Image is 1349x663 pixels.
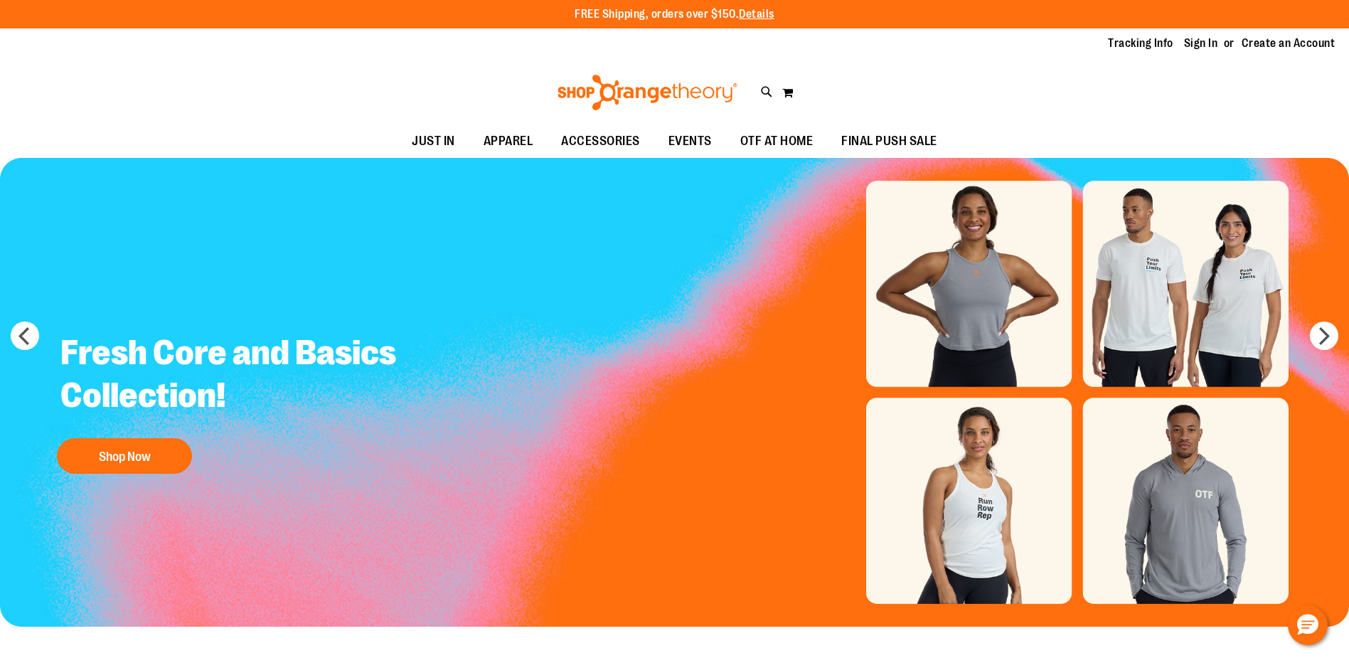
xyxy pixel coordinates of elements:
[547,125,654,158] a: ACCESSORIES
[1184,36,1218,51] a: Sign In
[57,438,192,474] button: Shop Now
[841,125,937,157] span: FINAL PUSH SALE
[50,321,429,481] a: Fresh Core and Basics Collection! Shop Now
[575,6,774,23] p: FREE Shipping, orders over $150.
[555,75,740,110] img: Shop Orangetheory
[11,322,39,350] button: prev
[668,125,712,157] span: EVENTS
[484,125,533,157] span: APPAREL
[1242,36,1335,51] a: Create an Account
[726,125,828,158] a: OTF AT HOME
[412,125,455,157] span: JUST IN
[398,125,469,158] a: JUST IN
[1108,36,1173,51] a: Tracking Info
[50,321,429,431] h2: Fresh Core and Basics Collection!
[469,125,548,158] a: APPAREL
[1310,322,1338,350] button: next
[827,125,951,158] a: FINAL PUSH SALE
[740,125,814,157] span: OTF AT HOME
[654,125,726,158] a: EVENTS
[739,8,774,21] a: Details
[561,125,640,157] span: ACCESSORIES
[1288,605,1328,645] button: Hello, have a question? Let’s chat.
